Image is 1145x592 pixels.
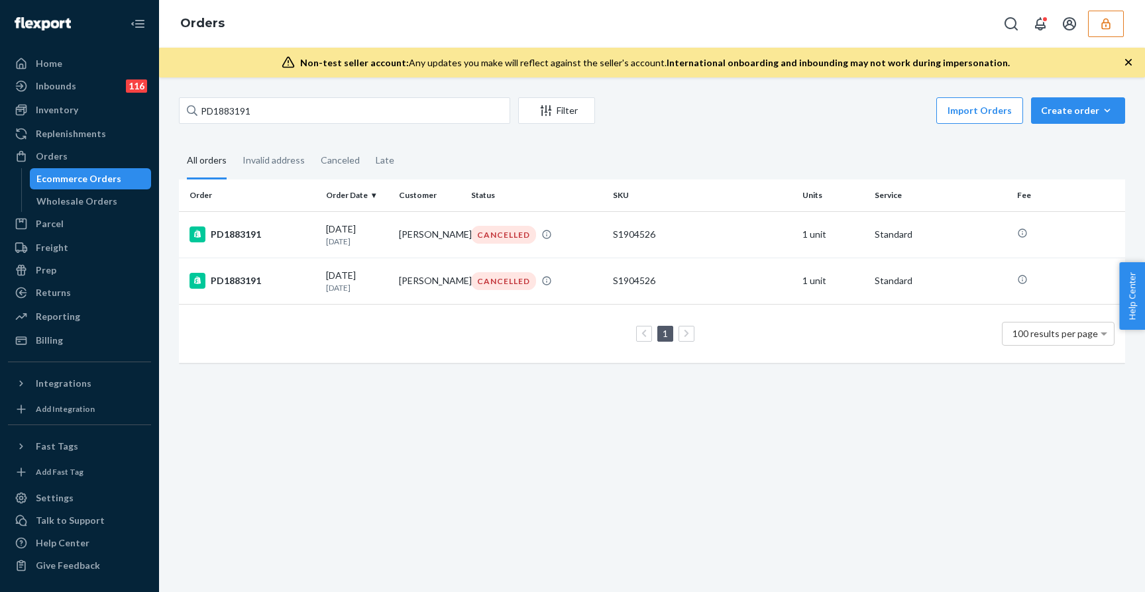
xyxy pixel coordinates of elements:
div: CANCELLED [471,272,536,290]
a: Billing [8,330,151,351]
div: Prep [36,264,56,277]
div: 116 [126,79,147,93]
a: Settings [8,487,151,509]
span: Non-test seller account: [300,57,409,68]
div: Talk to Support [36,514,105,527]
div: Orders [36,150,68,163]
div: Late [376,143,394,177]
div: Wholesale Orders [36,195,117,208]
div: Give Feedback [36,559,100,572]
span: International onboarding and inbounding may not work during impersonation. [667,57,1010,68]
button: Give Feedback [8,555,151,576]
div: [DATE] [326,269,388,293]
div: Parcel [36,217,64,230]
div: S1904526 [613,274,792,287]
div: S1904526 [613,228,792,241]
td: 1 unit [797,258,870,304]
a: Returns [8,282,151,303]
td: 1 unit [797,211,870,258]
div: Inbounds [36,79,76,93]
a: Home [8,53,151,74]
th: Units [797,179,870,211]
button: Integrations [8,373,151,394]
div: Integrations [36,377,91,390]
div: CANCELLED [471,226,536,244]
a: Wholesale Orders [30,191,152,212]
div: Settings [36,491,74,505]
a: Page 1 is your current page [660,328,671,339]
button: Filter [518,97,595,124]
th: Fee [1012,179,1125,211]
th: Service [869,179,1011,211]
div: Returns [36,286,71,299]
div: All orders [187,143,227,179]
p: [DATE] [326,282,388,293]
button: Open account menu [1056,11,1083,37]
a: Help Center [8,532,151,554]
ol: breadcrumbs [170,5,235,43]
div: Ecommerce Orders [36,172,121,185]
p: Standard [875,274,1006,287]
img: Flexport logo [15,17,71,30]
div: Freight [36,241,68,254]
div: Inventory [36,103,78,117]
td: [PERSON_NAME] [394,211,466,258]
div: Help Center [36,536,89,550]
a: Add Integration [8,399,151,419]
a: Freight [8,237,151,258]
a: Reporting [8,306,151,327]
div: Customer [399,189,461,201]
button: Import Orders [936,97,1023,124]
a: Parcel [8,213,151,234]
a: Prep [8,260,151,281]
span: 100 results per page [1012,328,1098,339]
a: Talk to Support [8,510,151,531]
div: [DATE] [326,222,388,247]
th: SKU [608,179,797,211]
button: Help Center [1119,262,1145,330]
div: Billing [36,334,63,347]
a: Ecommerce Orders [30,168,152,189]
a: Orders [8,146,151,167]
button: Fast Tags [8,436,151,457]
div: Home [36,57,62,70]
p: Standard [875,228,1006,241]
a: Orders [180,16,225,30]
th: Order [179,179,321,211]
button: Create order [1031,97,1125,124]
div: PD1883191 [190,273,315,289]
div: Add Fast Tag [36,466,83,477]
div: Add Integration [36,403,95,415]
a: Inbounds116 [8,75,151,97]
div: Canceled [321,143,360,177]
button: Open Search Box [998,11,1024,37]
div: Reporting [36,310,80,323]
td: [PERSON_NAME] [394,258,466,304]
input: Search orders [179,97,510,124]
div: PD1883191 [190,226,315,242]
th: Order Date [321,179,393,211]
div: Filter [519,104,594,117]
div: Any updates you make will reflect against the seller's account. [300,56,1010,70]
a: Replenishments [8,123,151,144]
div: Fast Tags [36,440,78,453]
div: Invalid address [243,143,305,177]
th: Status [466,179,608,211]
a: Inventory [8,99,151,121]
div: Create order [1041,104,1115,117]
p: [DATE] [326,236,388,247]
a: Add Fast Tag [8,462,151,482]
button: Close Navigation [125,11,151,37]
div: Replenishments [36,127,106,140]
button: Open notifications [1027,11,1054,37]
